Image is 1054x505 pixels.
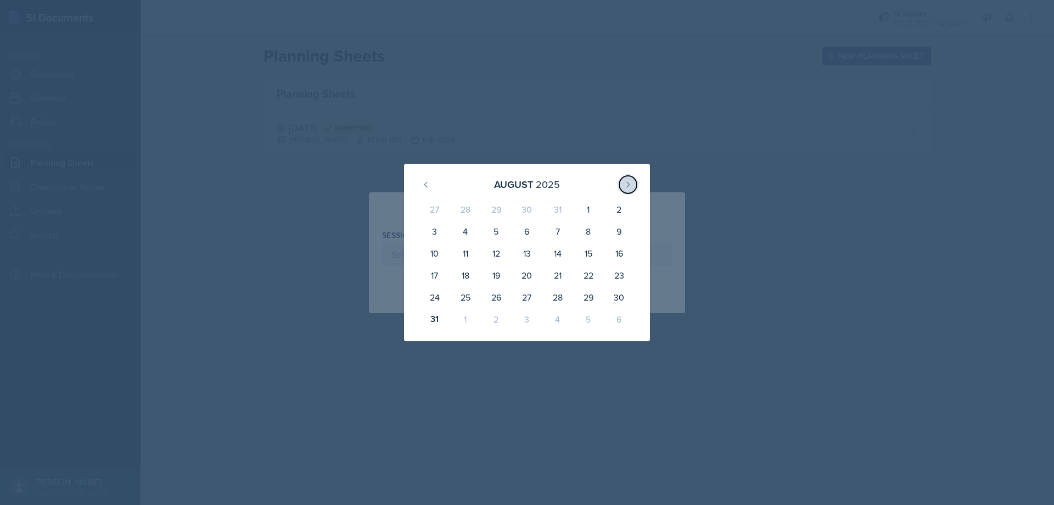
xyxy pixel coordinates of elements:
div: 2 [481,308,512,330]
div: 19 [481,264,512,286]
div: 18 [450,264,481,286]
div: 29 [481,198,512,220]
div: 3 [419,220,450,242]
div: 1 [573,198,604,220]
div: 3 [512,308,542,330]
div: 30 [604,286,635,308]
div: 5 [481,220,512,242]
div: 12 [481,242,512,264]
div: 6 [604,308,635,330]
div: 10 [419,242,450,264]
div: 30 [512,198,542,220]
div: 1 [450,308,481,330]
div: 28 [542,286,573,308]
div: 28 [450,198,481,220]
div: 11 [450,242,481,264]
div: August [494,177,533,192]
div: 25 [450,286,481,308]
div: 17 [419,264,450,286]
div: 7 [542,220,573,242]
div: 22 [573,264,604,286]
div: 5 [573,308,604,330]
div: 27 [512,286,542,308]
div: 4 [450,220,481,242]
div: 9 [604,220,635,242]
div: 26 [481,286,512,308]
div: 4 [542,308,573,330]
div: 21 [542,264,573,286]
div: 14 [542,242,573,264]
div: 16 [604,242,635,264]
div: 31 [419,308,450,330]
div: 6 [512,220,542,242]
div: 23 [604,264,635,286]
div: 24 [419,286,450,308]
div: 13 [512,242,542,264]
div: 29 [573,286,604,308]
div: 20 [512,264,542,286]
div: 27 [419,198,450,220]
div: 15 [573,242,604,264]
div: 31 [542,198,573,220]
div: 2025 [536,177,560,192]
div: 8 [573,220,604,242]
div: 2 [604,198,635,220]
